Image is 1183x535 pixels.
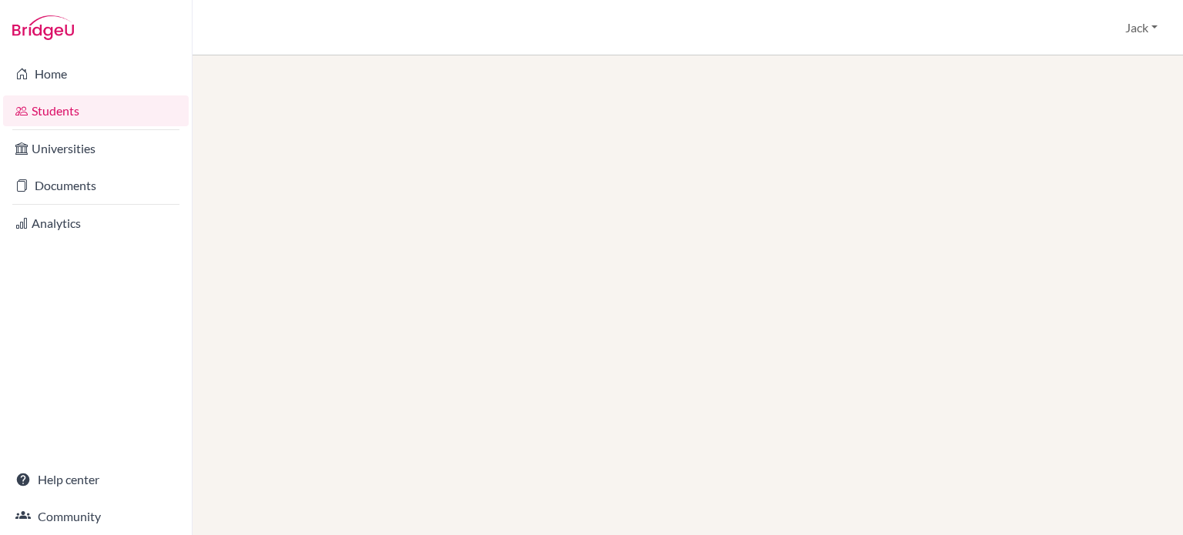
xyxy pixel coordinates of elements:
[3,95,189,126] a: Students
[1118,13,1165,42] button: Jack
[3,208,189,239] a: Analytics
[3,464,189,495] a: Help center
[3,59,189,89] a: Home
[3,501,189,532] a: Community
[3,133,189,164] a: Universities
[12,15,74,40] img: Bridge-U
[3,170,189,201] a: Documents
